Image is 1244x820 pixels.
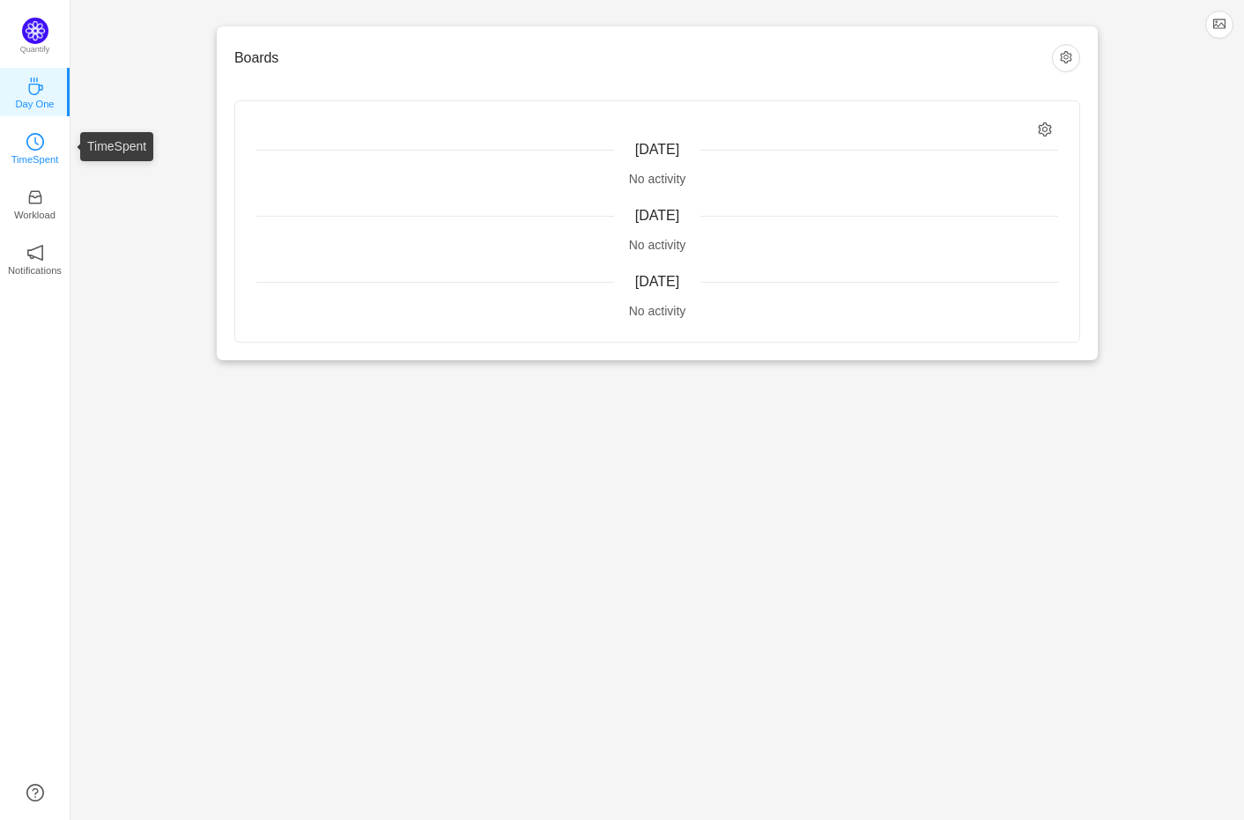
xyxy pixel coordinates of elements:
[234,49,1052,67] h3: Boards
[26,249,44,267] a: icon: notificationNotifications
[11,151,59,167] p: TimeSpent
[635,142,679,157] span: [DATE]
[22,18,48,44] img: Quantify
[1205,11,1233,39] button: icon: picture
[1038,122,1053,137] i: icon: setting
[26,194,44,211] a: icon: inboxWorkload
[26,133,44,151] i: icon: clock-circle
[26,138,44,156] a: icon: clock-circleTimeSpent
[635,208,679,223] span: [DATE]
[635,274,679,289] span: [DATE]
[1052,44,1080,72] button: icon: setting
[26,83,44,100] a: icon: coffeeDay One
[15,96,54,112] p: Day One
[256,236,1058,255] div: No activity
[26,78,44,95] i: icon: coffee
[14,207,56,223] p: Workload
[26,784,44,802] a: icon: question-circle
[26,188,44,206] i: icon: inbox
[256,302,1058,321] div: No activity
[8,262,62,278] p: Notifications
[256,170,1058,188] div: No activity
[26,244,44,262] i: icon: notification
[20,44,50,56] p: Quantify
